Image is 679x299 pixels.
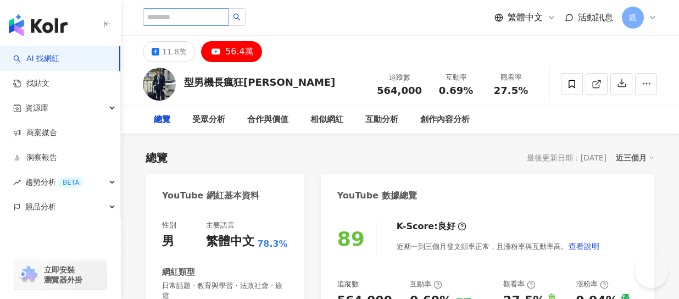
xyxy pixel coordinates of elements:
[162,190,259,202] div: YouTube 網紅基本資料
[146,150,168,165] div: 總覽
[162,233,174,250] div: 男
[568,235,600,257] button: 查看說明
[13,152,57,163] a: 洞察報告
[490,72,532,83] div: 觀看率
[233,13,241,21] span: search
[192,113,225,126] div: 受眾分析
[206,233,254,250] div: 繁體中文
[310,113,343,126] div: 相似網紅
[377,72,422,83] div: 追蹤數
[201,41,262,62] button: 56.4萬
[438,220,455,232] div: 良好
[25,96,48,120] span: 資源庫
[25,195,56,219] span: 競品分析
[154,113,170,126] div: 總覽
[9,14,68,36] img: logo
[635,255,668,288] iframe: Help Scout Beacon - Open
[58,177,84,188] div: BETA
[14,260,107,290] a: chrome extension立即安裝 瀏覽器外掛
[435,72,477,83] div: 互動率
[184,75,335,89] div: 型男機長瘋狂[PERSON_NAME]
[508,12,543,24] span: 繁體中文
[337,279,359,289] div: 追蹤數
[503,279,536,289] div: 觀看率
[25,170,84,195] span: 趨勢分析
[410,279,442,289] div: 互動率
[13,128,57,139] a: 商案媒合
[616,151,654,165] div: 近三個月
[576,279,609,289] div: 漲粉率
[527,153,606,162] div: 最後更新日期：[DATE]
[143,68,176,101] img: KOL Avatar
[247,113,288,126] div: 合作與價值
[257,238,288,250] span: 78.3%
[162,267,195,278] div: 網紅類型
[420,113,470,126] div: 創作內容分析
[397,220,466,232] div: K-Score :
[629,12,637,24] span: 凱
[143,41,196,62] button: 11.8萬
[44,265,82,285] span: 立即安裝 瀏覽器外掛
[13,53,59,64] a: searchAI 找網紅
[13,78,49,89] a: 找貼文
[439,85,473,96] span: 0.69%
[494,85,528,96] span: 27.5%
[337,190,417,202] div: YouTube 數據總覽
[13,179,21,186] span: rise
[337,228,365,250] div: 89
[18,266,39,284] img: chrome extension
[162,44,187,59] div: 11.8萬
[365,113,398,126] div: 互動分析
[162,220,176,230] div: 性別
[206,220,235,230] div: 主要語言
[377,85,422,96] span: 564,000
[225,44,254,59] div: 56.4萬
[397,235,600,257] div: 近期一到三個月發文頻率正常，且漲粉率與互動率高。
[569,242,599,251] span: 查看說明
[578,12,613,23] span: 活動訊息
